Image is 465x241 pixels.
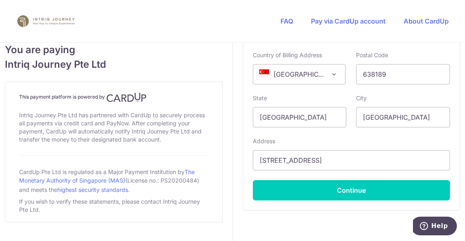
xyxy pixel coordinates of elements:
a: Pay via CardUp account [311,17,386,25]
label: City [356,94,367,102]
a: highest security standards [57,186,128,193]
iframe: Opens a widget where you can find more information [413,217,457,237]
a: FAQ [280,17,293,25]
label: Postal Code [356,51,388,59]
button: Continue [253,180,450,200]
label: Address [253,137,275,145]
div: If you wish to verify these statements, please contact Intriq Journey Pte Ltd. [19,196,209,215]
label: Country of Billing Address [253,51,322,59]
a: About CardUp [404,17,449,25]
span: Singapore [253,65,345,84]
span: You are paying [5,43,223,57]
label: State [253,94,267,102]
div: Intriq Journey Pte Ltd has partnered with CardUp to securely process all payments via credit card... [19,110,209,145]
img: CardUp [106,93,146,102]
h4: This payment platform is powered by [19,93,209,102]
div: CardUp Pte Ltd is regulated as a Major Payment Institution by (License no.: PS20200484) and meets... [19,165,209,196]
span: Intriq Journey Pte Ltd [5,57,223,72]
span: Singapore [253,64,345,84]
input: Example 123456 [356,64,450,84]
